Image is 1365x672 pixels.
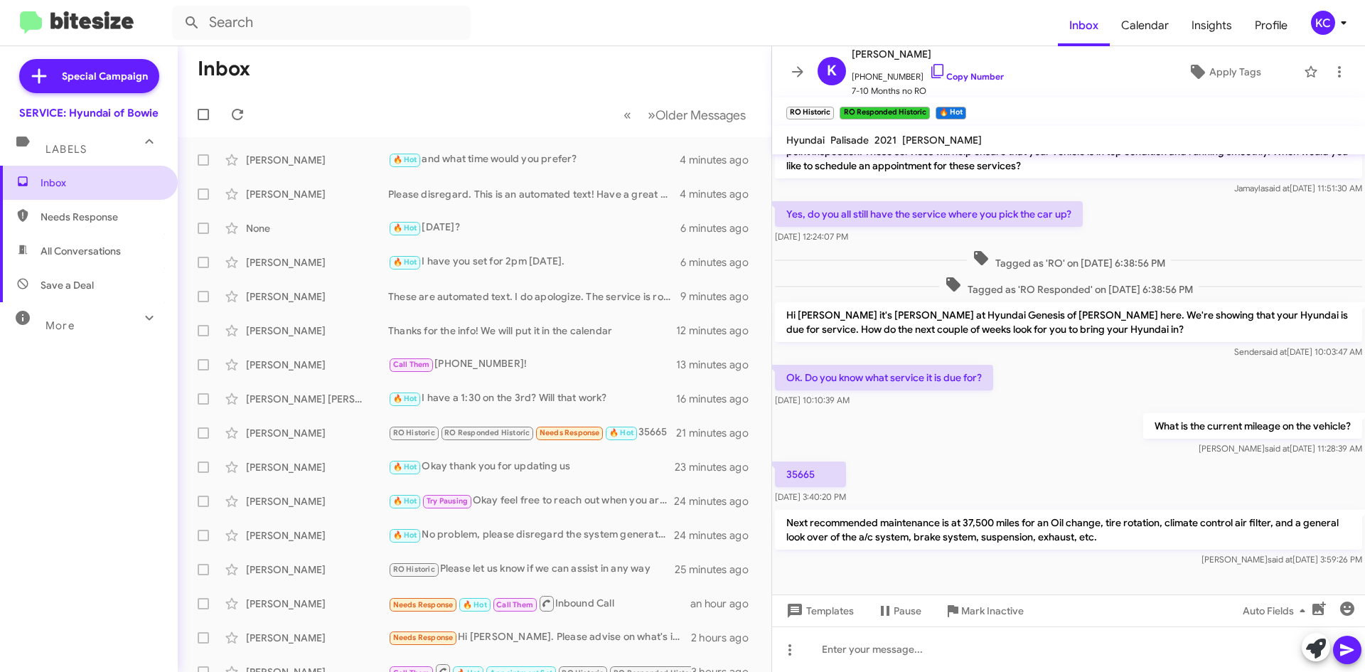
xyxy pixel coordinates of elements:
div: and what time would you prefer? [388,151,680,168]
span: Older Messages [655,107,746,123]
span: Save a Deal [41,278,94,292]
span: [PERSON_NAME] [DATE] 3:59:26 PM [1201,554,1362,565]
span: More [45,319,75,332]
span: Tagged as 'RO Responded' on [DATE] 6:38:56 PM [939,276,1199,297]
span: [DATE] 12:24:07 PM [775,231,848,242]
span: Special Campaign [62,69,148,83]
span: [DATE] 10:10:39 AM [775,395,850,405]
a: Profile [1243,5,1299,46]
div: 2 hours ago [691,631,760,645]
div: [PERSON_NAME] [246,358,388,372]
p: 35665 [775,462,846,487]
div: [PERSON_NAME] [246,187,388,201]
div: I have you set for 2pm [DATE]. [388,254,680,270]
span: Tagged as 'RO' on [DATE] 6:38:56 PM [967,250,1171,270]
span: Apply Tags [1209,59,1261,85]
span: 🔥 Hot [393,155,417,164]
span: Call Them [496,600,533,609]
div: an hour ago [690,597,760,611]
div: KC [1311,11,1335,35]
span: Try Pausing [427,496,468,506]
h1: Inbox [198,58,250,80]
div: I have a 1:30 on the 3rd? Will that work? [388,390,676,407]
span: [DATE] 3:40:20 PM [775,491,846,502]
div: Okay thank you for updating us [388,459,675,475]
span: 🔥 Hot [609,428,633,437]
div: Okay feel free to reach out when you are ready [388,493,675,509]
span: [PERSON_NAME] [DATE] 11:28:39 AM [1199,443,1362,454]
span: [PHONE_NUMBER] [852,63,1004,84]
span: Jamayla [DATE] 11:51:30 AM [1234,183,1362,193]
a: Calendar [1110,5,1180,46]
span: Palisade [830,134,869,146]
div: SERVICE: Hyundai of Bowie [19,106,159,120]
div: [PERSON_NAME] [246,494,388,508]
span: Call Them [393,360,430,369]
button: Auto Fields [1231,598,1322,624]
button: KC [1299,11,1349,35]
span: Needs Response [540,428,600,437]
div: [DATE]? [388,220,680,236]
span: said at [1265,183,1290,193]
div: [PERSON_NAME] [246,597,388,611]
span: 7-10 Months no RO [852,84,1004,98]
div: 12 minutes ago [676,324,760,338]
span: Inbox [41,176,161,190]
div: [PERSON_NAME] [PERSON_NAME] [246,392,388,406]
span: RO Responded Historic [444,428,530,437]
span: All Conversations [41,244,121,258]
div: None [246,221,388,235]
span: Labels [45,143,87,156]
a: Insights [1180,5,1243,46]
span: 🔥 Hot [393,223,417,233]
div: [PERSON_NAME] [246,255,388,270]
span: 2021 [874,134,896,146]
button: Next [639,100,754,129]
input: Search [172,6,471,40]
div: 4 minutes ago [680,187,760,201]
div: [PERSON_NAME] [246,528,388,543]
div: 4 minutes ago [680,153,760,167]
p: Hi [PERSON_NAME] it's [PERSON_NAME] at Hyundai Genesis of [PERSON_NAME] here. We're showing that ... [775,302,1362,342]
span: 🔥 Hot [393,394,417,403]
span: said at [1265,443,1290,454]
div: Please disregard. This is an automated text! Have a great evening! [388,187,680,201]
div: Hi [PERSON_NAME]. Please advise on what's included in the service and the cost. Thanks! Cw [388,629,691,646]
div: 25 minutes ago [675,562,760,577]
span: Sender [DATE] 10:03:47 AM [1234,346,1362,357]
div: 16 minutes ago [676,392,760,406]
div: 21 minutes ago [676,426,760,440]
span: RO Historic [393,428,435,437]
button: Previous [615,100,640,129]
span: 🔥 Hot [463,600,487,609]
span: Auto Fields [1243,598,1311,624]
button: Apply Tags [1151,59,1297,85]
a: Special Campaign [19,59,159,93]
button: Pause [865,598,933,624]
div: [PERSON_NAME] [246,631,388,645]
button: Mark Inactive [933,598,1035,624]
div: [PERSON_NAME] [246,460,388,474]
div: 6 minutes ago [680,221,760,235]
span: Hyundai [786,134,825,146]
span: Pause [894,598,921,624]
button: Templates [772,598,865,624]
span: Mark Inactive [961,598,1024,624]
span: 🔥 Hot [393,462,417,471]
p: Yes, do you all still have the service where you pick the car up? [775,201,1083,227]
span: » [648,106,655,124]
div: [PHONE_NUMBER]! [388,356,676,373]
div: [PERSON_NAME] [246,153,388,167]
div: [PERSON_NAME] [246,324,388,338]
p: What is the current mileage on the vehicle? [1143,413,1362,439]
p: Next recommended maintenance is at 37,500 miles for an Oil change, tire rotation, climate control... [775,510,1362,550]
div: Inbound Call [388,594,690,612]
span: 🔥 Hot [393,257,417,267]
div: 24 minutes ago [675,494,760,508]
p: Ok. Do you know what service it is due for? [775,365,993,390]
span: Inbox [1058,5,1110,46]
span: said at [1262,346,1287,357]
